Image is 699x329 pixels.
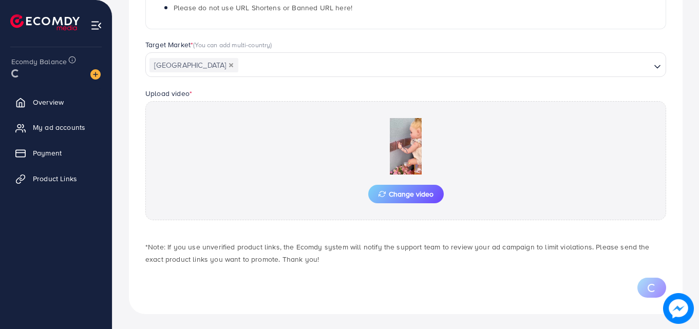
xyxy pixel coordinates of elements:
[33,173,77,184] span: Product Links
[33,97,64,107] span: Overview
[145,88,192,99] label: Upload video
[149,58,238,72] span: [GEOGRAPHIC_DATA]
[11,56,67,67] span: Ecomdy Balance
[33,122,85,132] span: My ad accounts
[33,148,62,158] span: Payment
[145,241,666,265] p: *Note: If you use unverified product links, the Ecomdy system will notify the support team to rev...
[8,143,104,163] a: Payment
[145,52,666,77] div: Search for option
[663,293,694,324] img: image
[10,14,80,30] img: logo
[8,168,104,189] a: Product Links
[174,3,352,13] span: Please do not use URL Shortens or Banned URL here!
[8,92,104,112] a: Overview
[368,185,444,203] button: Change video
[193,40,272,49] span: (You can add multi-country)
[90,69,101,80] img: image
[239,57,650,73] input: Search for option
[90,20,102,31] img: menu
[229,63,234,68] button: Deselect Pakistan
[354,118,457,175] img: Preview Image
[8,117,104,138] a: My ad accounts
[379,190,433,198] span: Change video
[145,40,272,50] label: Target Market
